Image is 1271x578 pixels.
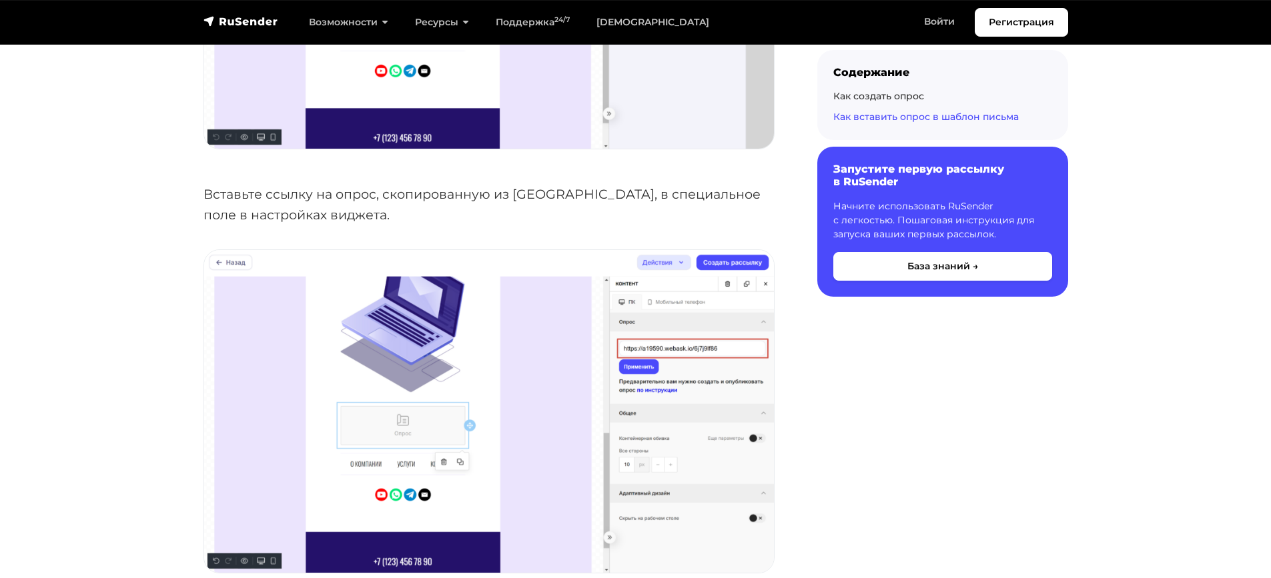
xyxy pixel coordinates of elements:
[833,199,1052,241] p: Начните использовать RuSender с легкостью. Пошаговая инструкция для запуска ваших первых рассылок.
[296,9,402,36] a: Возможности
[833,66,1052,79] div: Содержание
[833,111,1019,123] a: Как вставить опрос в шаблон письма
[203,15,278,28] img: RuSender
[833,90,924,102] a: Как создать опрос
[554,15,570,24] sup: 24/7
[975,8,1068,37] a: Регистрация
[203,184,775,225] p: Вставьте ссылку на опрос, скопированную из [GEOGRAPHIC_DATA], в специальное поле в настройках вид...
[482,9,583,36] a: Поддержка24/7
[833,252,1052,281] button: База знаний →
[833,163,1052,188] h6: Запустите первую рассылку в RuSender
[204,250,774,573] img: Добавление виджета «Опрос» в RuSender
[402,9,482,36] a: Ресурсы
[583,9,723,36] a: [DEMOGRAPHIC_DATA]
[911,8,968,35] a: Войти
[817,147,1068,296] a: Запустите первую рассылку в RuSender Начните использовать RuSender с легкостью. Пошаговая инструк...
